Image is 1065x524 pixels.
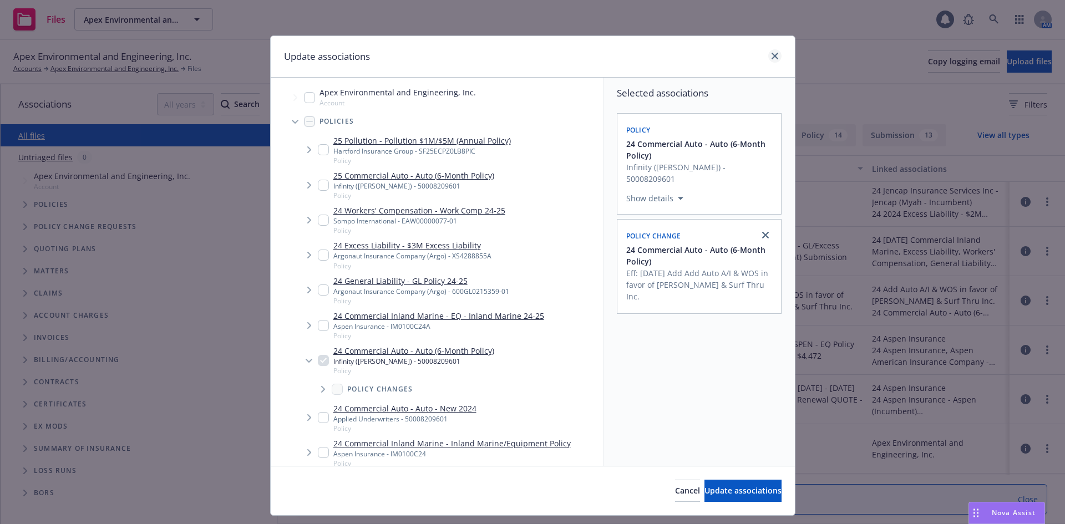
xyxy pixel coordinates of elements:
span: Infinity ([PERSON_NAME]) - 50008209601 [626,161,774,185]
div: Infinity ([PERSON_NAME]) - 50008209601 [333,357,494,366]
button: 24 Commercial Auto - Auto (6-Month Policy) [626,244,774,267]
div: Aspen Insurance - IM0100C24 [333,449,571,459]
a: 24 Commercial Auto - Auto (6-Month Policy) [333,345,494,357]
span: Policy [333,156,511,165]
a: 24 Commercial Auto - Auto - New 2024 [333,403,476,414]
button: 24 Commercial Auto - Auto (6-Month Policy) [626,138,774,161]
a: 25 Pollution - Pollution $1M/$5M (Annual Policy) [333,135,511,146]
span: Policy [333,459,571,468]
a: 24 Workers' Compensation - Work Comp 24-25 [333,205,505,216]
a: close [768,49,782,63]
button: Nova Assist [968,502,1045,524]
div: Aspen Insurance - IM0100C24A [333,322,544,331]
a: 24 Excess Liability - $3M Excess Liability [333,240,491,251]
a: 24 Commercial Inland Marine - Inland Marine/Equipment Policy [333,437,571,449]
span: Policy [333,366,494,375]
div: Drag to move [969,502,983,523]
span: Apex Environmental and Engineering, Inc. [319,87,476,98]
button: Update associations [704,480,782,502]
span: Policy [333,261,491,271]
h1: Update associations [284,49,370,64]
div: Applied Underwriters - 50008209601 [333,414,476,424]
span: Update associations [704,485,782,496]
span: Selected associations [617,87,782,100]
span: Policy [333,226,505,235]
span: Eff: [DATE] Add Add Auto A/I & WOS in favor of [PERSON_NAME] & Surf Thru Inc. [626,267,774,302]
span: Policy [333,331,544,340]
div: Sompo International - EAW00000077-01 [333,216,505,226]
a: 24 General Liability - GL Policy 24-25 [333,275,509,287]
div: Infinity ([PERSON_NAME]) - 50008209601 [333,181,494,191]
a: 25 Commercial Auto - Auto (6-Month Policy) [333,170,494,181]
span: Account [319,98,476,108]
span: Policy change [626,231,681,241]
div: Argonaut Insurance Company (Argo) - XS4288855A [333,251,491,261]
span: Policy [333,191,494,200]
span: Cancel [675,485,700,496]
span: Policy [626,125,651,135]
span: Policy changes [347,386,413,393]
button: Show details [622,192,688,205]
div: Hartford Insurance Group - SF25ECPZ0LB8PIC [333,146,511,156]
a: close [759,228,772,242]
span: Policy [333,296,509,306]
button: Cancel [675,480,700,502]
span: Policies [319,118,354,125]
a: 24 Commercial Inland Marine - EQ - Inland Marine 24-25 [333,310,544,322]
span: Policy [333,424,476,433]
div: Argonaut Insurance Company (Argo) - 600GL0215359-01 [333,287,509,296]
span: Nova Assist [992,508,1036,517]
